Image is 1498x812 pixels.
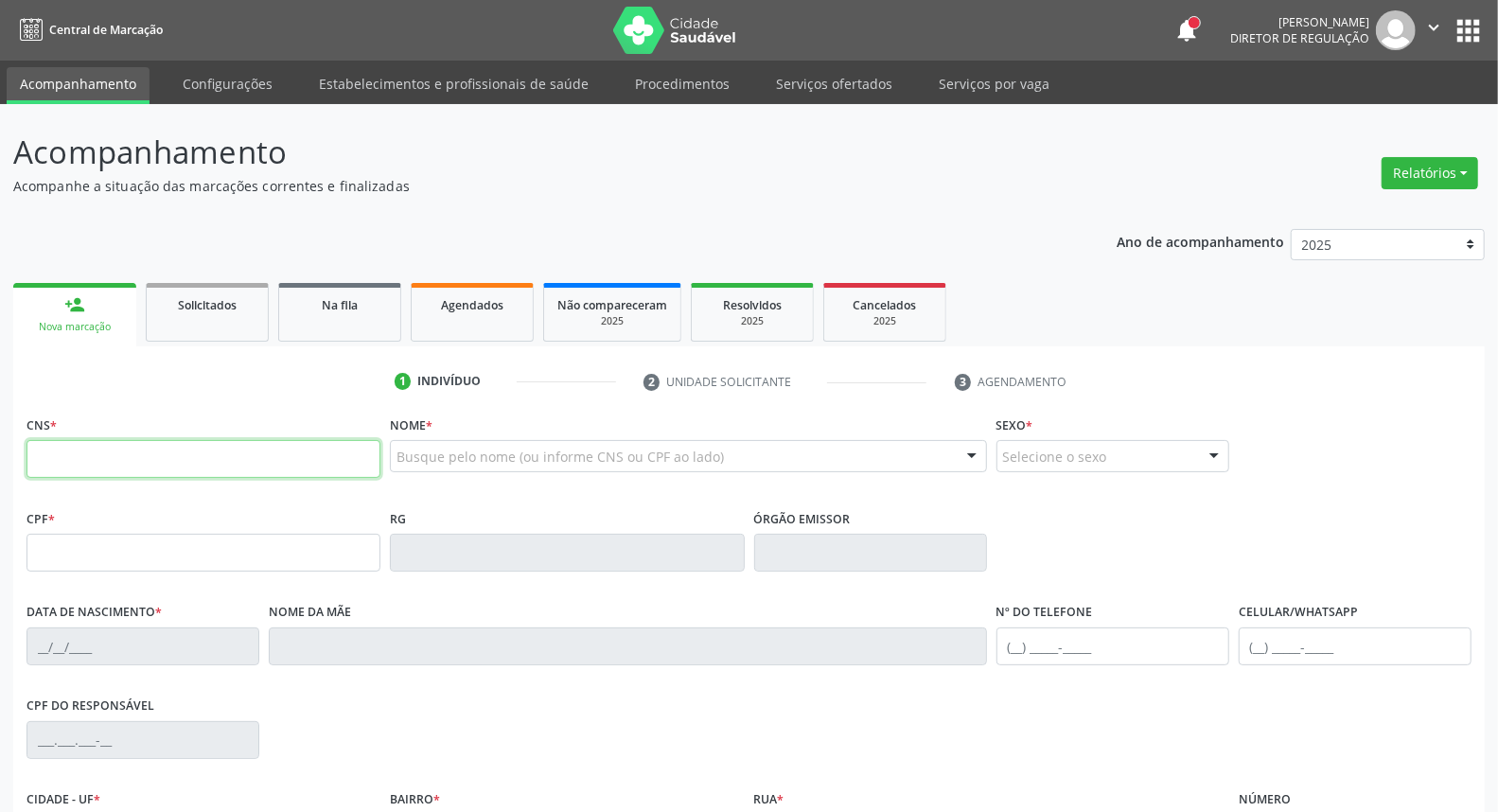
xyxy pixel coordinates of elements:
label: CNS [26,411,57,440]
span: Central de Marcação [49,22,163,38]
label: Celular/WhatsApp [1239,598,1358,627]
i:  [1423,17,1444,38]
span: Diretor de regulação [1230,30,1369,46]
a: Serviços por vaga [925,67,1063,100]
a: Acompanhamento [7,67,150,104]
label: RG [390,504,406,534]
p: Ano de acompanhamento [1117,229,1284,253]
span: Na fila [322,297,358,313]
div: person_add [64,294,85,315]
button: apps [1452,14,1485,47]
div: 2025 [557,314,667,328]
input: ___.___.___-__ [26,721,259,759]
img: img [1376,10,1416,50]
div: 1 [395,373,412,390]
span: Selecione o sexo [1003,447,1107,467]
button: notifications [1173,17,1200,44]
div: Nova marcação [26,320,123,334]
span: Cancelados [854,297,917,313]
label: Órgão emissor [754,504,851,534]
input: (__) _____-_____ [996,627,1229,665]
label: Nome da mãe [269,598,351,627]
p: Acompanhamento [13,129,1044,176]
input: __/__/____ [26,627,259,665]
span: Não compareceram [557,297,667,313]
label: Nome [390,411,432,440]
label: Sexo [996,411,1033,440]
button:  [1416,10,1452,50]
span: Busque pelo nome (ou informe CNS ou CPF ao lado) [397,447,724,467]
label: Nº do Telefone [996,598,1093,627]
button: Relatórios [1382,157,1478,189]
a: Estabelecimentos e profissionais de saúde [306,67,602,100]
span: Resolvidos [723,297,782,313]
input: (__) _____-_____ [1239,627,1472,665]
label: Data de nascimento [26,598,162,627]
div: 2025 [837,314,932,328]
div: 2025 [705,314,800,328]
label: CPF do responsável [26,692,154,721]
p: Acompanhe a situação das marcações correntes e finalizadas [13,176,1044,196]
a: Serviços ofertados [763,67,906,100]
a: Configurações [169,67,286,100]
div: Indivíduo [417,373,481,390]
span: Solicitados [178,297,237,313]
span: Agendados [441,297,503,313]
div: [PERSON_NAME] [1230,14,1369,30]
a: Central de Marcação [13,14,163,45]
a: Procedimentos [622,67,743,100]
label: CPF [26,504,55,534]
